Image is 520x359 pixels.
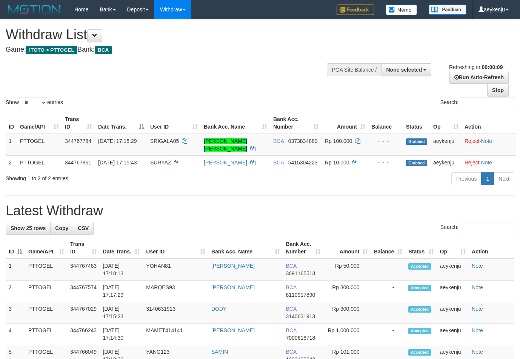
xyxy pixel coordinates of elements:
span: 344767861 [65,160,91,166]
label: Show entries [6,97,63,108]
span: SURYAZ [150,160,171,166]
span: SRIGALA05 [150,138,179,144]
td: · [462,155,516,169]
a: [PERSON_NAME] [211,263,255,269]
td: - [371,302,406,324]
a: SAMIN [211,349,228,355]
td: PTTOGEL [25,302,67,324]
a: Stop [487,84,509,97]
span: BCA [286,349,297,355]
td: PTTOGEL [25,259,67,281]
button: None selected [382,63,432,76]
td: PTTOGEL [25,324,67,345]
span: Rp 10.000 [325,160,349,166]
span: [DATE] 17:15:29 [98,138,137,144]
div: - - - [371,159,400,166]
span: BCA [273,138,284,144]
th: Op: activate to sort column ascending [430,112,462,134]
td: 344766243 [67,324,100,345]
a: 1 [481,172,494,185]
th: Action [462,112,516,134]
span: [DATE] 17:15:43 [98,160,137,166]
span: BCA [286,327,297,333]
a: Note [472,349,483,355]
th: Trans ID: activate to sort column ascending [62,112,95,134]
span: Grabbed [406,138,427,145]
span: Accepted [408,328,431,334]
td: MARQES93 [143,281,208,302]
a: Note [472,263,483,269]
th: Game/API: activate to sort column ascending [25,237,67,259]
td: Rp 50,000 [323,259,371,281]
th: Bank Acc. Number: activate to sort column ascending [270,112,322,134]
span: Copy 3140631913 to clipboard [286,313,315,319]
a: Note [472,306,483,312]
a: Previous [451,172,482,185]
span: Copy 8110917890 to clipboard [286,292,315,298]
td: 3 [6,302,25,324]
th: Amount: activate to sort column ascending [322,112,368,134]
a: Copy [50,222,73,235]
img: panduan.png [429,5,466,15]
td: aeykenju [430,134,462,156]
td: aeykenju [437,259,469,281]
th: Balance: activate to sort column ascending [371,237,406,259]
a: Note [472,327,483,333]
input: Search: [461,97,514,108]
td: 4 [6,324,25,345]
td: Rp 300,000 [323,302,371,324]
td: 344767029 [67,302,100,324]
a: Next [494,172,514,185]
a: DODY [211,306,226,312]
a: Show 25 rows [6,222,51,235]
td: [DATE] 17:17:29 [100,281,143,302]
a: Reject [465,138,480,144]
a: CSV [73,222,94,235]
strong: 00:00:09 [482,64,503,70]
label: Search: [440,97,514,108]
a: [PERSON_NAME] [204,160,247,166]
a: Note [481,138,492,144]
th: Bank Acc. Name: activate to sort column ascending [208,237,283,259]
span: CSV [78,225,89,231]
td: [DATE] 17:15:23 [100,302,143,324]
td: PTTOGEL [17,134,62,156]
th: Status: activate to sort column ascending [405,237,437,259]
span: Copy 0373834880 to clipboard [288,138,318,144]
a: Note [481,160,492,166]
td: [DATE] 17:14:30 [100,324,143,345]
th: Date Trans.: activate to sort column ascending [100,237,143,259]
td: MAMET414141 [143,324,208,345]
td: Rp 300,000 [323,281,371,302]
span: BCA [286,284,297,290]
td: 344767463 [67,259,100,281]
td: PTTOGEL [17,155,62,169]
span: Accepted [408,285,431,291]
span: None selected [386,67,422,73]
img: Feedback.jpg [337,5,374,15]
th: User ID: activate to sort column ascending [147,112,201,134]
th: Balance [368,112,403,134]
span: Grabbed [406,160,427,166]
th: Action [469,237,514,259]
th: ID [6,112,17,134]
h4: Game: Bank: [6,46,339,54]
span: 344767784 [65,138,91,144]
select: Showentries [19,97,47,108]
span: Rp 100.000 [325,138,352,144]
th: Trans ID: activate to sort column ascending [67,237,100,259]
span: BCA [273,160,284,166]
span: ITOTO > PTTOGEL [26,46,77,54]
td: - [371,259,406,281]
td: aeykenju [437,302,469,324]
td: · [462,134,516,156]
h1: Latest Withdraw [6,203,514,218]
img: Button%20Memo.svg [386,5,417,15]
span: Copy 7000618718 to clipboard [286,335,315,341]
span: Accepted [408,263,431,270]
td: aeykenju [437,324,469,345]
td: 2 [6,155,17,169]
td: 1 [6,134,17,156]
th: Bank Acc. Number: activate to sort column ascending [283,237,324,259]
span: Copy [55,225,68,231]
